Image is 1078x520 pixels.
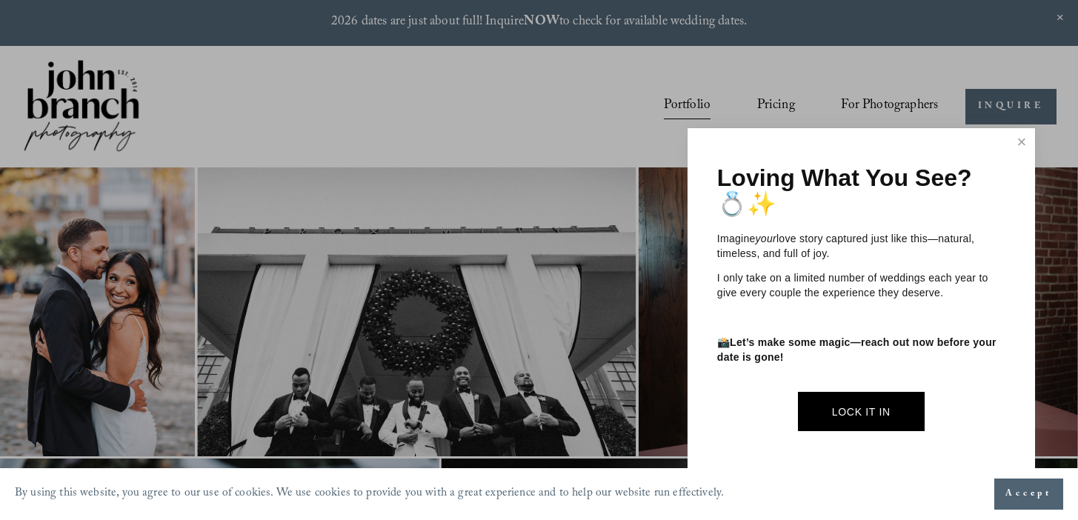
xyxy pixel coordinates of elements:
h1: Loving What You See? 💍✨ [717,165,1005,217]
p: By using this website, you agree to our use of cookies. We use cookies to provide you with a grea... [15,483,724,506]
a: Close [1011,130,1033,154]
p: Imagine love story captured just like this—natural, timeless, and full of joy. [717,232,1005,261]
p: 📸 [717,336,1005,364]
span: Accept [1005,487,1052,501]
p: I only take on a limited number of weddings each year to give every couple the experience they de... [717,271,1005,300]
a: Lock It In [798,392,925,431]
strong: Let’s make some magic—reach out now before your date is gone! [717,336,999,363]
em: your [756,233,776,244]
button: Accept [994,479,1063,510]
